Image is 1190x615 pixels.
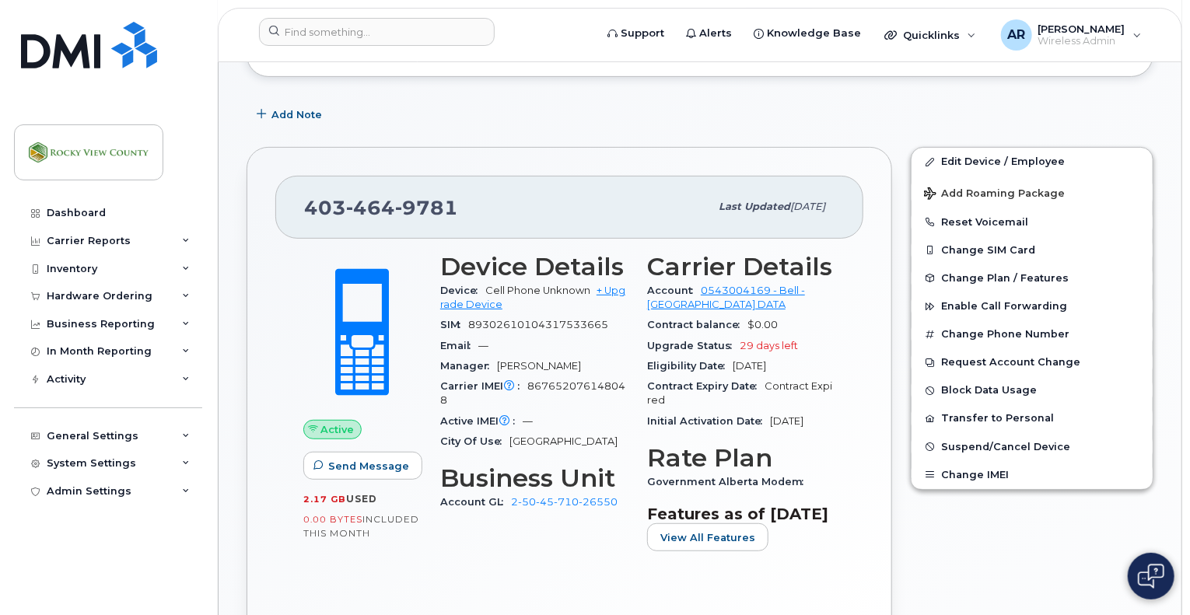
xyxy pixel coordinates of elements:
span: Initial Activation Date [647,415,770,427]
span: Cell Phone Unknown [485,285,590,296]
h3: Rate Plan [647,444,835,472]
button: Block Data Usage [912,376,1153,404]
button: Change Phone Number [912,320,1153,348]
span: Knowledge Base [767,26,861,41]
span: [PERSON_NAME] [497,360,581,372]
span: Upgrade Status [647,340,740,351]
span: Quicklinks [903,29,960,41]
span: Wireless Admin [1038,35,1125,47]
span: Active IMEI [440,415,523,427]
a: 2-50-45-710-26550 [511,496,618,508]
span: Account GL [440,496,511,508]
span: Manager [440,360,497,372]
input: Find something... [259,18,495,46]
span: used [346,493,377,505]
span: Account [647,285,701,296]
button: View All Features [647,523,768,551]
span: — [478,340,488,351]
span: [DATE] [733,360,766,372]
button: Enable Call Forwarding [912,292,1153,320]
span: 403 [304,196,458,219]
span: City Of Use [440,435,509,447]
span: Contract Expiry Date [647,380,765,392]
h3: Device Details [440,253,628,281]
span: [DATE] [790,201,825,212]
span: Contract balance [647,319,747,330]
button: Add Note [247,100,335,128]
span: 0.00 Bytes [303,514,362,525]
button: Send Message [303,452,422,480]
span: Suspend/Cancel Device [941,441,1070,453]
span: Eligibility Date [647,360,733,372]
a: 0543004169 - Bell - [GEOGRAPHIC_DATA] DATA [647,285,805,310]
span: $0.00 [747,319,778,330]
div: Quicklinks [873,19,987,51]
span: 89302610104317533665 [468,319,608,330]
span: 9781 [395,196,458,219]
button: Change IMEI [912,461,1153,489]
span: 2.17 GB [303,494,346,505]
a: Support [597,18,675,49]
a: Alerts [675,18,743,49]
span: AR [1007,26,1025,44]
span: 867652076148048 [440,380,625,406]
span: 464 [346,196,395,219]
div: Adnan Rafih [990,19,1153,51]
h3: Business Unit [440,464,628,492]
a: Edit Device / Employee [912,148,1153,176]
button: Reset Voicemail [912,208,1153,236]
span: Last updated [719,201,790,212]
button: Change SIM Card [912,236,1153,264]
button: Change Plan / Features [912,264,1153,292]
span: [DATE] [770,415,803,427]
span: SIM [440,319,468,330]
h3: Features as of [DATE] [647,505,835,523]
span: Change Plan / Features [941,272,1069,284]
span: [PERSON_NAME] [1038,23,1125,35]
span: Enable Call Forwarding [941,301,1067,313]
span: [GEOGRAPHIC_DATA] [509,435,618,447]
button: Suspend/Cancel Device [912,433,1153,461]
img: Open chat [1138,564,1164,589]
span: Active [321,422,355,437]
button: Transfer to Personal [912,404,1153,432]
span: Email [440,340,478,351]
span: Support [621,26,664,41]
a: Knowledge Base [743,18,872,49]
span: Add Roaming Package [924,187,1065,202]
span: — [523,415,533,427]
span: included this month [303,513,419,539]
span: 29 days left [740,340,798,351]
span: Device [440,285,485,296]
button: Request Account Change [912,348,1153,376]
span: View All Features [660,530,755,545]
h3: Carrier Details [647,253,835,281]
span: Alerts [699,26,732,41]
span: Add Note [271,107,322,122]
span: Send Message [328,459,409,473]
span: Carrier IMEI [440,380,527,392]
span: Government Alberta Modem [647,476,811,487]
button: Add Roaming Package [912,176,1153,208]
